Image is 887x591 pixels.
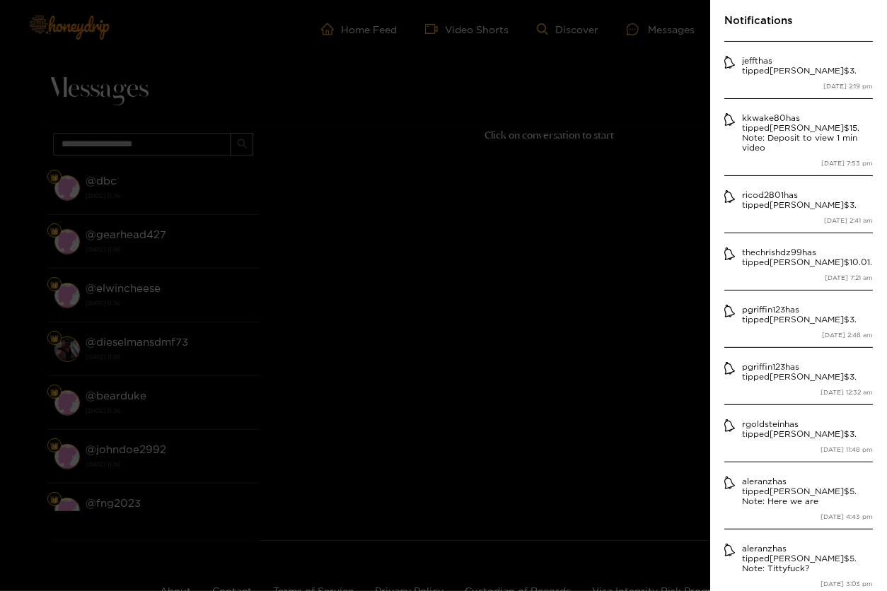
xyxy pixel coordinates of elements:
[742,247,873,267] p: thechrishdz99 has tipped [PERSON_NAME] $ 10.01 .
[742,419,873,439] p: rgoldstein has tipped [PERSON_NAME] $ 3 .
[823,81,873,91] span: [DATE] 2:19 pm
[821,158,873,168] span: [DATE] 7:53 pm
[825,273,873,283] span: [DATE] 7:21 am
[821,579,873,589] span: [DATE] 3:03 pm
[822,330,873,340] span: [DATE] 2:48 am
[742,476,873,506] p: aleranz has tipped [PERSON_NAME] $ 5 . Note: Here we are
[724,14,873,42] p: Notifications
[742,190,873,210] p: ricod2801 has tipped [PERSON_NAME] $ 3 .
[821,512,873,522] span: [DATE] 4:43 pm
[742,56,873,76] p: jefft has tipped [PERSON_NAME] $ 3 .
[821,387,873,397] span: [DATE] 12:32 am
[821,445,873,455] span: [DATE] 11:48 pm
[742,362,873,382] p: pgriffin123 has tipped [PERSON_NAME] $ 3 .
[742,305,873,324] p: pgriffin123 has tipped [PERSON_NAME] $ 3 .
[824,216,873,226] span: [DATE] 2:41 am
[742,544,873,573] p: aleranz has tipped [PERSON_NAME] $ 5 . Note: Tittyfuck?
[742,113,873,153] p: kkwake80 has tipped [PERSON_NAME] $ 15 . Note: Deposit to view 1 min video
